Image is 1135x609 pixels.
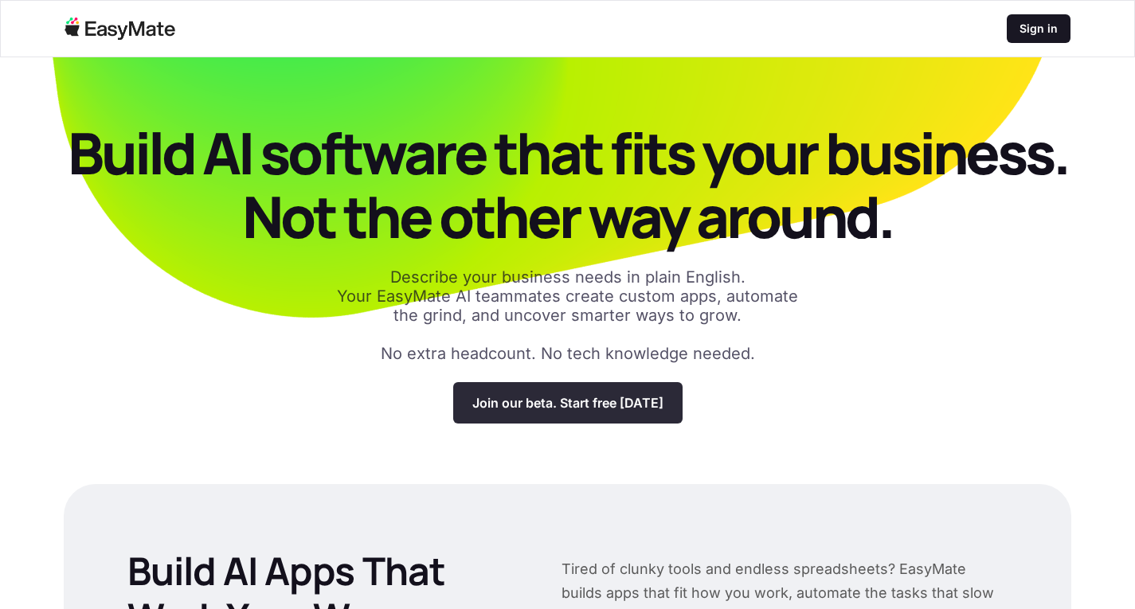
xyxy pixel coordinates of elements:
p: Describe your business needs in plain English. Your EasyMate AI teammates create custom apps, aut... [329,267,807,325]
p: Join our beta. Start free [DATE] [472,395,663,411]
a: Join our beta. Start free [DATE] [453,382,683,424]
a: Sign in [1007,14,1070,43]
p: No extra headcount. No tech knowledge needed. [381,344,755,363]
p: Build AI software that fits your business. Not the other way around. [64,121,1071,248]
p: Sign in [1020,21,1058,37]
